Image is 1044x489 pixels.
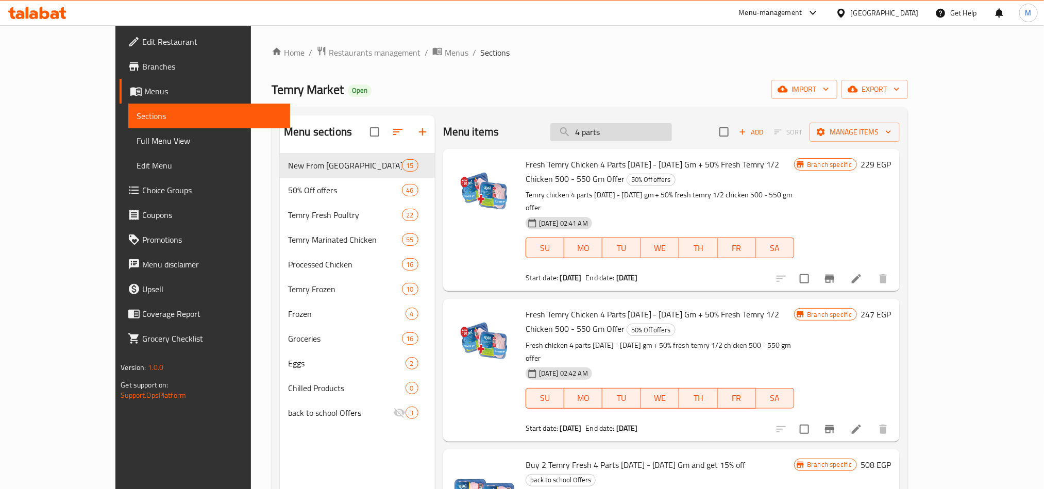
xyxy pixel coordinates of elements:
li: / [473,46,476,59]
span: SA [760,391,790,406]
span: Coupons [142,209,281,221]
span: Get support on: [121,378,168,392]
button: SA [756,388,794,409]
img: Fresh Temry Chicken 4 Parts 1000 - 1100 Gm + 50% Fresh Temry 1/2 Chicken 500 - 550 Gm Offer [451,157,517,223]
button: FR [718,388,756,409]
span: Open [348,86,372,95]
span: [DATE] 02:42 AM [535,368,592,378]
span: 2 [406,359,418,368]
div: Temry Fresh Poultry22 [280,203,435,227]
span: TH [683,391,713,406]
div: items [402,258,418,271]
span: 55 [402,235,418,245]
div: New From [GEOGRAPHIC_DATA]15 [280,153,435,178]
button: FR [718,238,756,258]
span: WE [645,241,675,256]
div: New From Temry [288,159,401,172]
div: Groceries [288,332,401,345]
p: Fresh chicken 4 parts [DATE] - [DATE] gm + 50% fresh temry 1/2 chicken 500 - 550 gm offer [526,339,795,365]
span: Chilled Products [288,382,405,394]
button: TU [602,388,641,409]
span: TU [607,391,636,406]
span: Sections [480,46,510,59]
span: 0 [406,383,418,393]
span: back to school Offers [288,407,393,419]
div: items [402,283,418,295]
a: Grocery Checklist [120,326,290,351]
input: search [550,123,672,141]
a: Edit Restaurant [120,29,290,54]
a: Edit menu item [850,423,863,435]
span: Frozen [288,308,405,320]
div: Eggs [288,357,405,369]
button: Branch-specific-item [817,266,842,291]
span: 46 [402,186,418,195]
span: FR [722,391,752,406]
span: TU [607,241,636,256]
span: End date: [586,421,615,435]
a: Sections [128,104,290,128]
p: Temry chicken 4 parts [DATE] - [DATE] gm + 50% fresh temry 1/2 chicken 500 - 550 gm offer [526,189,795,214]
span: Buy 2 Temry Fresh 4 Parts [DATE] - [DATE] Gm and get 15% off [526,457,746,473]
button: SA [756,238,794,258]
span: Select all sections [364,121,385,143]
h2: Menu items [443,124,499,140]
span: Grocery Checklist [142,332,281,345]
span: TH [683,241,713,256]
span: Choice Groups [142,184,281,196]
span: Select section first [768,124,810,140]
a: Full Menu View [128,128,290,153]
span: Full Menu View [137,134,281,147]
div: items [406,382,418,394]
span: Branch specific [803,460,856,469]
button: WE [641,238,679,258]
button: TH [679,388,717,409]
span: Restaurants management [329,46,420,59]
div: back to school Offers [526,474,596,486]
span: Start date: [526,421,559,435]
span: Edit Menu [137,159,281,172]
span: Upsell [142,283,281,295]
div: Processed Chicken16 [280,252,435,277]
span: Select section [713,121,735,143]
div: Temry Frozen10 [280,277,435,301]
button: Manage items [810,123,900,142]
button: Branch-specific-item [817,417,842,442]
nav: breadcrumb [272,46,908,59]
span: SU [530,241,560,256]
span: Branch specific [803,310,856,319]
span: Sort sections [385,120,410,144]
div: Processed Chicken [288,258,401,271]
a: Support.OpsPlatform [121,389,186,402]
button: export [841,80,908,99]
button: WE [641,388,679,409]
div: Temry Frozen [288,283,401,295]
a: Upsell [120,277,290,301]
span: 16 [402,334,418,344]
span: 50% Off offers [288,184,401,196]
div: Menu-management [739,7,802,19]
a: Menus [432,46,468,59]
span: 22 [402,210,418,220]
span: 15 [402,161,418,171]
span: M [1025,7,1032,19]
a: Menu disclaimer [120,252,290,277]
span: Sections [137,110,281,122]
a: Coverage Report [120,301,290,326]
span: Menu disclaimer [142,258,281,271]
b: [DATE] [616,271,638,284]
span: [DATE] 02:41 AM [535,218,592,228]
div: Temry Fresh Poultry [288,209,401,221]
a: Edit Menu [128,153,290,178]
div: Chilled Products0 [280,376,435,400]
span: SA [760,241,790,256]
span: Version: [121,361,146,374]
span: Start date: [526,271,559,284]
button: Add [735,124,768,140]
span: Select to update [794,418,815,440]
span: SU [530,391,560,406]
div: [GEOGRAPHIC_DATA] [851,7,919,19]
b: [DATE] [560,271,582,284]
